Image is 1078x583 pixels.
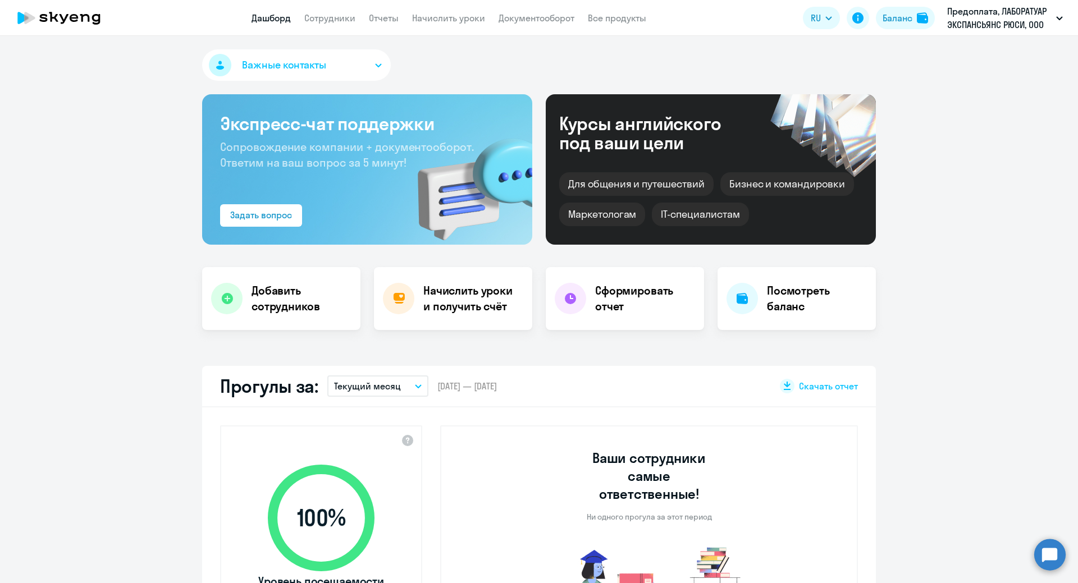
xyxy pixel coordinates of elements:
[220,140,474,169] span: Сопровождение компании + документооборот. Ответим на ваш вопрос за 5 минут!
[252,12,291,24] a: Дашборд
[587,512,712,522] p: Ни одного прогула за этот период
[252,283,351,314] h4: Добавить сотрудников
[559,172,714,196] div: Для общения и путешествий
[803,7,840,29] button: RU
[437,380,497,392] span: [DATE] — [DATE]
[369,12,399,24] a: Отчеты
[401,118,532,245] img: bg-img
[327,375,428,397] button: Текущий месяц
[799,380,858,392] span: Скачать отчет
[883,11,912,25] div: Баланс
[588,12,646,24] a: Все продукты
[720,172,854,196] div: Бизнес и командировки
[334,379,401,393] p: Текущий месяц
[559,114,751,152] div: Курсы английского под ваши цели
[220,112,514,135] h3: Экспресс-чат поддержки
[947,4,1052,31] p: Предоплата, ЛАБОРАТУАР ЭКСПАНСЬЯНС РЮСИ, ООО
[304,12,355,24] a: Сотрудники
[559,203,645,226] div: Маркетологам
[595,283,695,314] h4: Сформировать отчет
[652,203,748,226] div: IT-специалистам
[942,4,1068,31] button: Предоплата, ЛАБОРАТУАР ЭКСПАНСЬЯНС РЮСИ, ООО
[230,208,292,222] div: Задать вопрос
[220,204,302,227] button: Задать вопрос
[423,283,521,314] h4: Начислить уроки и получить счёт
[811,11,821,25] span: RU
[917,12,928,24] img: balance
[412,12,485,24] a: Начислить уроки
[767,283,867,314] h4: Посмотреть баланс
[202,49,391,81] button: Важные контакты
[257,504,386,531] span: 100 %
[876,7,935,29] button: Балансbalance
[220,375,318,397] h2: Прогулы за:
[242,58,326,72] span: Важные контакты
[577,449,721,503] h3: Ваши сотрудники самые ответственные!
[499,12,574,24] a: Документооборот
